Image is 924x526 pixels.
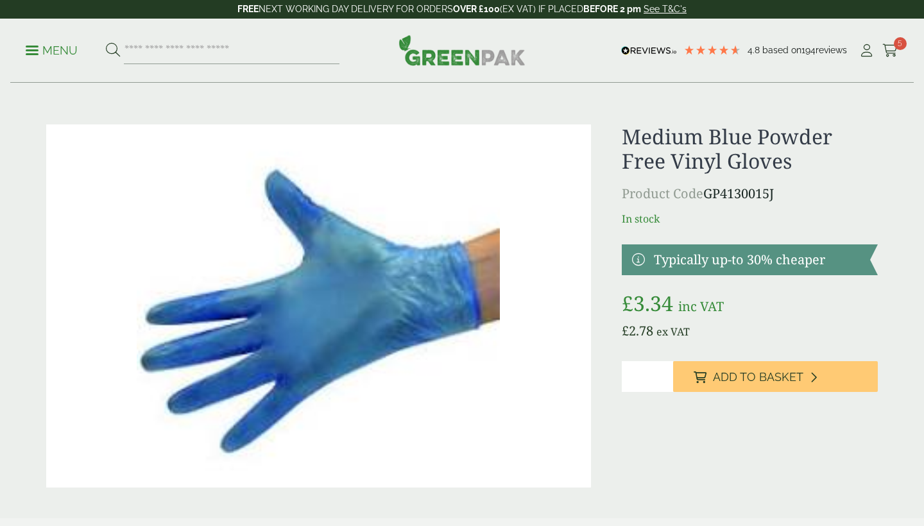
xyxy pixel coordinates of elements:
button: Add to Basket [673,361,878,392]
img: 4130015J Blue Vinyl Powder Free Gloves Medium [46,124,591,488]
span: 4.8 [748,45,762,55]
span: 5 [894,37,907,50]
span: £ [622,322,629,339]
span: reviews [816,45,847,55]
p: Menu [26,43,78,58]
i: Cart [882,44,898,57]
bdi: 2.78 [622,322,653,339]
bdi: 3.34 [622,289,673,317]
a: See T&C's [644,4,687,14]
img: GreenPak Supplies [398,35,526,65]
strong: OVER £100 [453,4,500,14]
strong: FREE [237,4,259,14]
div: 4.78 Stars [683,44,741,56]
span: Add to Basket [713,370,803,384]
img: REVIEWS.io [621,46,677,55]
strong: BEFORE 2 pm [583,4,641,14]
span: Based on [762,45,801,55]
p: In stock [622,211,878,226]
p: GP4130015J [622,184,878,203]
span: inc VAT [678,298,724,315]
span: ex VAT [656,325,690,339]
span: Product Code [622,185,703,202]
a: Menu [26,43,78,56]
span: £ [622,289,633,317]
span: 194 [801,45,816,55]
h1: Medium Blue Powder Free Vinyl Gloves [622,124,878,174]
a: 5 [882,41,898,60]
i: My Account [859,44,875,57]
